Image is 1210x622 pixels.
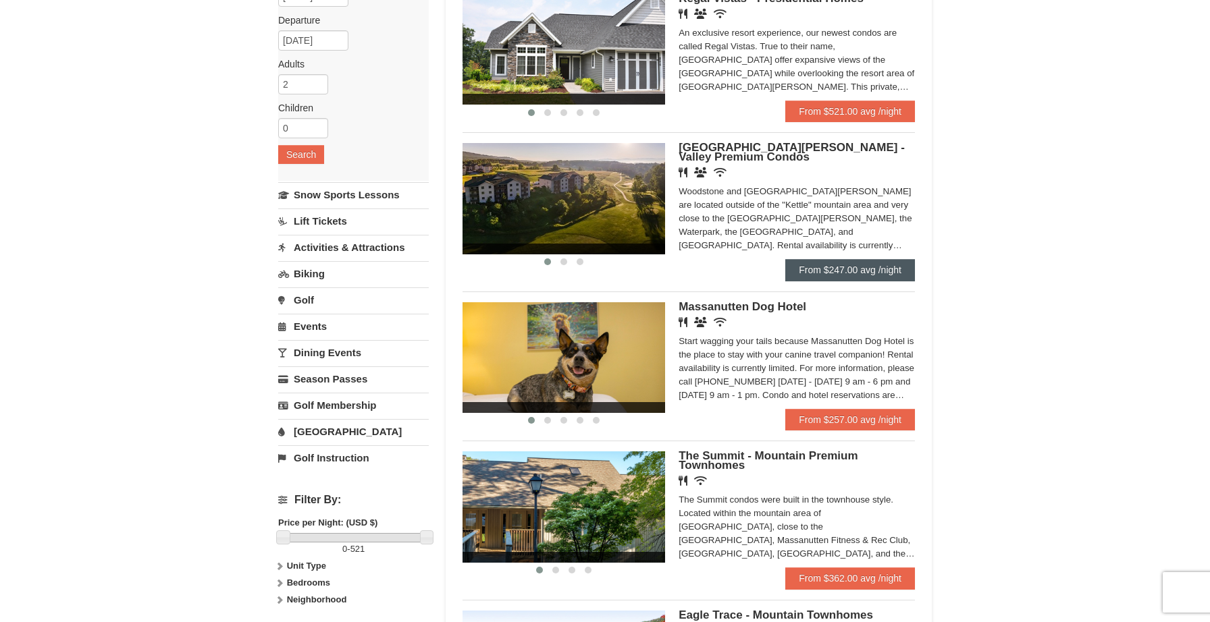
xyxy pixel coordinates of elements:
[278,101,419,115] label: Children
[278,393,429,418] a: Golf Membership
[785,409,915,430] a: From $257.00 avg /night
[679,26,915,94] div: An exclusive resort experience, our newest condos are called Regal Vistas. True to their name, [G...
[785,259,915,281] a: From $247.00 avg /night
[785,567,915,589] a: From $362.00 avg /night
[278,366,429,391] a: Season Passes
[278,340,429,365] a: Dining Events
[278,261,429,286] a: Biking
[714,167,727,177] i: Wireless Internet (free)
[278,517,377,528] strong: Price per Night: (USD $)
[679,185,915,252] div: Woodstone and [GEOGRAPHIC_DATA][PERSON_NAME] are located outside of the "Kettle" mountain area an...
[785,101,915,122] a: From $521.00 avg /night
[278,419,429,444] a: [GEOGRAPHIC_DATA]
[278,287,429,312] a: Golf
[287,594,347,604] strong: Neighborhood
[278,542,429,556] label: -
[679,335,915,402] div: Start wagging your tails because Massanutten Dog Hotel is the place to stay with your canine trav...
[278,145,324,164] button: Search
[679,300,806,313] span: Massanutten Dog Hotel
[287,577,330,588] strong: Bedrooms
[679,609,873,621] span: Eagle Trace - Mountain Townhomes
[278,494,429,506] h4: Filter By:
[694,167,707,177] i: Banquet Facilities
[679,449,858,472] span: The Summit - Mountain Premium Townhomes
[679,476,687,486] i: Restaurant
[342,544,347,554] span: 0
[287,561,326,571] strong: Unit Type
[278,314,429,339] a: Events
[714,9,727,19] i: Wireless Internet (free)
[679,167,687,177] i: Restaurant
[278,182,429,207] a: Snow Sports Lessons
[278,13,419,27] label: Departure
[278,445,429,470] a: Golf Instruction
[679,141,905,163] span: [GEOGRAPHIC_DATA][PERSON_NAME] - Valley Premium Condos
[714,317,727,327] i: Wireless Internet (free)
[278,235,429,260] a: Activities & Attractions
[679,9,687,19] i: Restaurant
[350,544,365,554] span: 521
[679,493,915,561] div: The Summit condos were built in the townhouse style. Located within the mountain area of [GEOGRAP...
[278,208,429,233] a: Lift Tickets
[679,317,687,327] i: Restaurant
[694,317,707,327] i: Banquet Facilities
[694,9,707,19] i: Banquet Facilities
[694,476,707,486] i: Wireless Internet (free)
[278,57,419,71] label: Adults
